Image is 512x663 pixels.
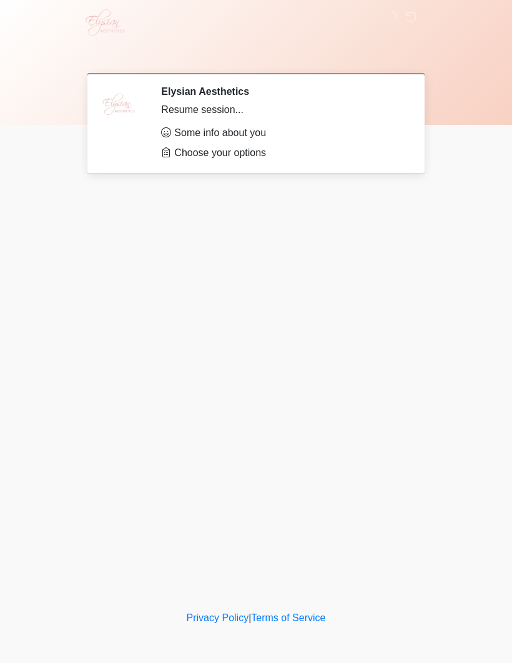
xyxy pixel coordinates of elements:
[161,102,403,117] div: Resume session...
[161,86,403,97] h2: Elysian Aesthetics
[251,612,325,623] a: Terms of Service
[81,45,431,68] h1: ‎ ‎ ‎ ‎
[161,125,403,140] li: Some info about you
[100,86,137,123] img: Agent Avatar
[161,145,403,160] li: Choose your options
[78,9,130,36] img: Elysian Aesthetics Logo
[187,612,249,623] a: Privacy Policy
[249,612,251,623] a: |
